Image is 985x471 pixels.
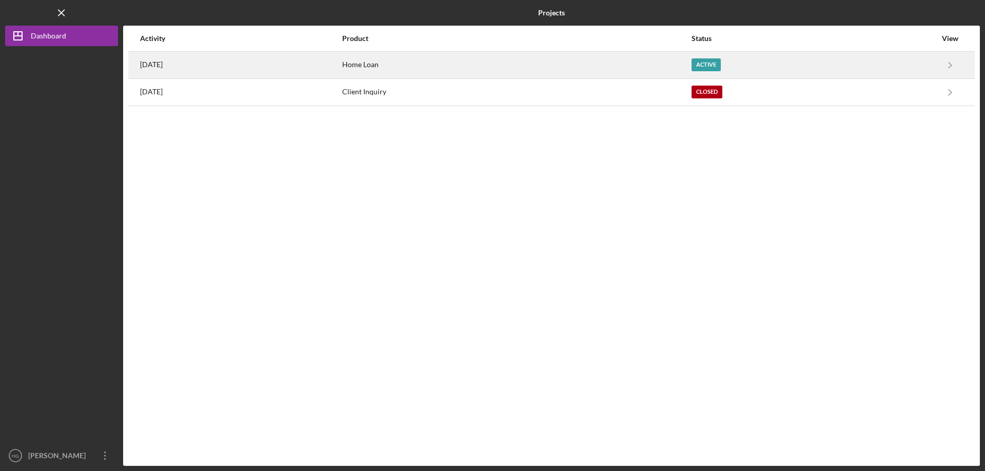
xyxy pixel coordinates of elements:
[692,58,721,71] div: Active
[937,34,963,43] div: View
[31,26,66,49] div: Dashboard
[692,34,936,43] div: Status
[26,445,92,468] div: [PERSON_NAME]
[538,9,565,17] b: Projects
[342,52,690,78] div: Home Loan
[5,26,118,46] button: Dashboard
[342,34,690,43] div: Product
[140,60,163,69] time: 2025-09-04 21:05
[12,453,19,459] text: HG
[692,86,722,98] div: Closed
[5,445,118,466] button: HG[PERSON_NAME]
[140,88,163,96] time: 2025-06-24 21:09
[342,79,690,105] div: Client Inquiry
[140,34,341,43] div: Activity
